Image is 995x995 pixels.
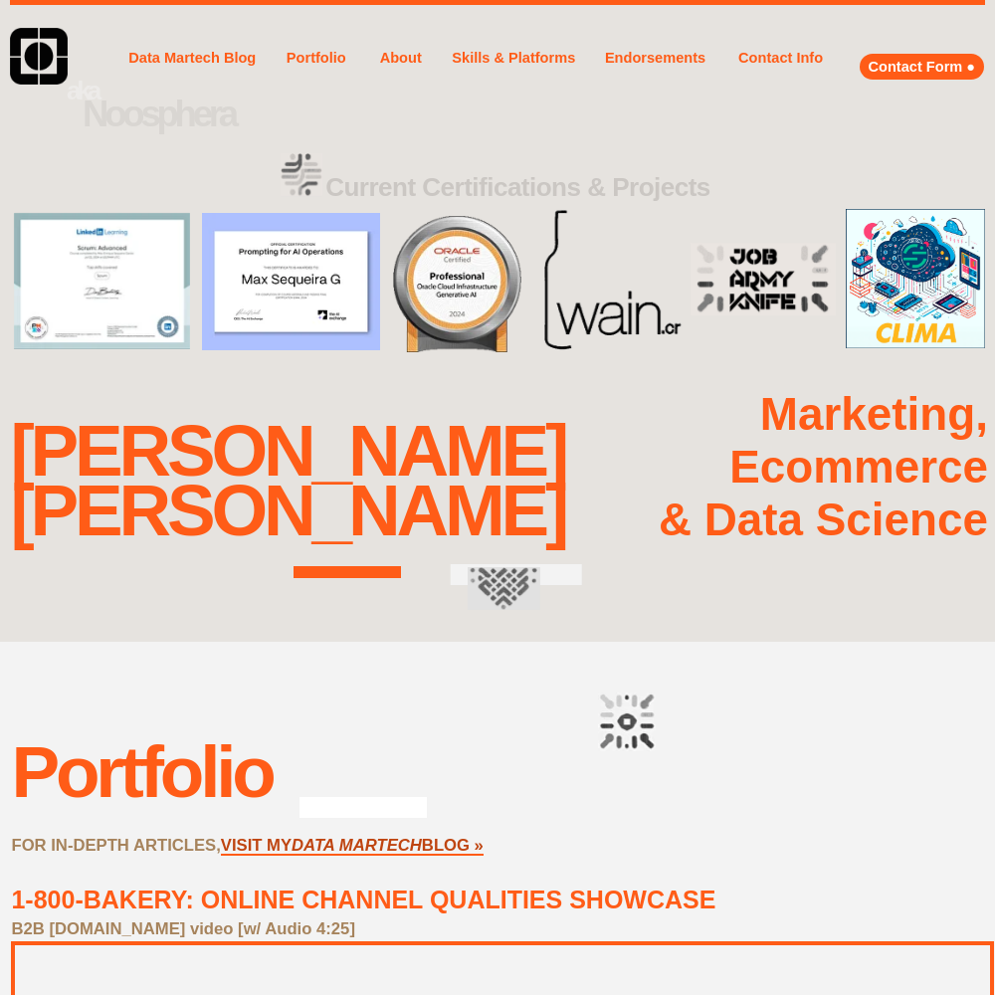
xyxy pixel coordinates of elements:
a: DATA MARTECH [292,836,422,856]
strong: Current Certifications & Projects [325,172,710,202]
a: Endorsements [599,45,711,71]
a: Contact Form ● [860,54,984,80]
a: 1-800-BAKERY: ONLINE CHANNEL QUALITIES SHOWCASE [11,886,715,913]
a: Skills & Platforms [449,35,578,81]
div: Portfolio [11,730,272,813]
a: About [373,45,428,71]
strong: Marketing, [760,389,988,440]
iframe: Chat Widget [895,899,995,995]
strong: & Data Science [659,495,988,545]
strong: Ecommerce [729,442,988,493]
strong: FOR IN-DEPTH ARTICLES, [11,836,220,855]
a: Contact Info [732,45,830,71]
a: Data Martech Blog [125,39,259,79]
strong: B2B [DOMAIN_NAME] video [w/ Audio 4:25] [11,919,354,938]
a: Portfolio [280,41,352,75]
a: VISIT MY [221,836,292,856]
a: BLOG » [422,836,484,856]
div: [PERSON_NAME] [PERSON_NAME] [10,421,565,541]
